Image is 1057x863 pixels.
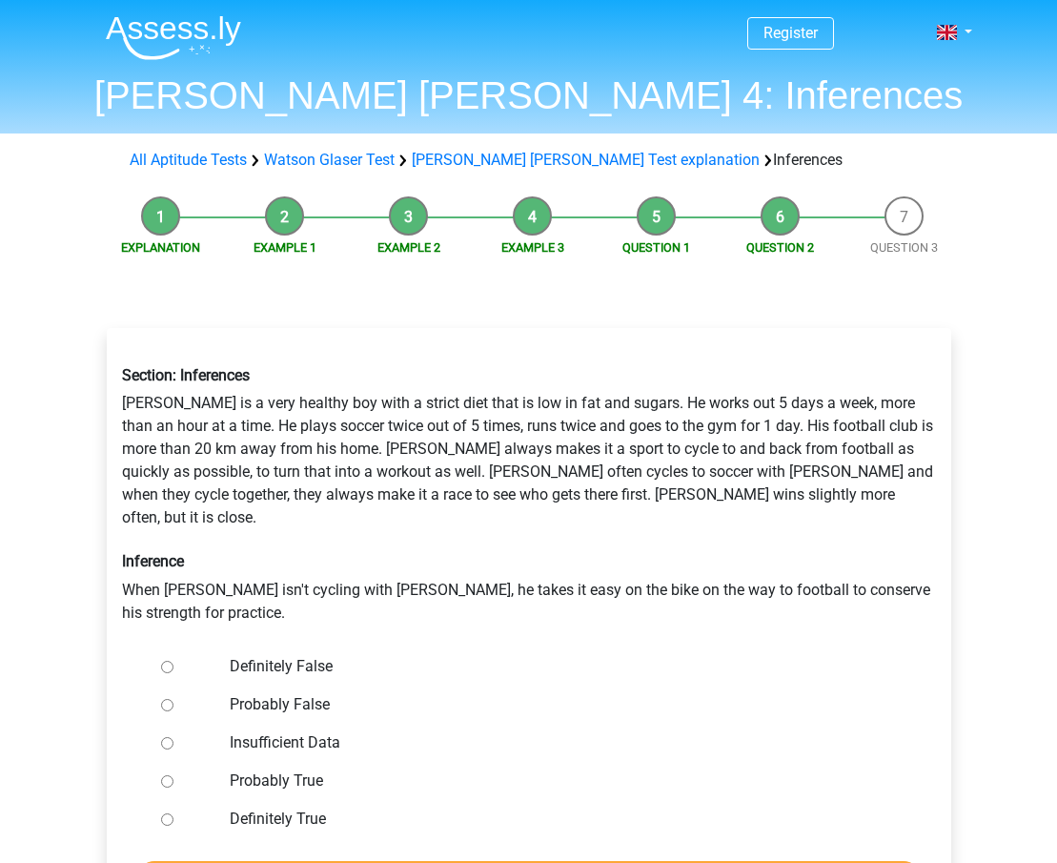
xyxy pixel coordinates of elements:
[230,693,889,716] label: Probably False
[622,240,690,255] a: Question 1
[230,808,889,831] label: Definitely True
[501,240,564,255] a: Example 3
[254,240,316,255] a: Example 1
[763,24,818,42] a: Register
[122,552,936,570] h6: Inference
[122,366,936,384] h6: Section: Inferences
[230,770,889,792] label: Probably True
[264,151,395,169] a: Watson Glaser Test
[108,351,950,639] div: [PERSON_NAME] is a very healthy boy with a strict diet that is low in fat and sugars. He works ou...
[122,149,936,172] div: Inferences
[230,731,889,754] label: Insufficient Data
[130,151,247,169] a: All Aptitude Tests
[377,240,440,255] a: Example 2
[230,655,889,678] label: Definitely False
[121,240,200,255] a: Explanation
[91,72,967,118] h1: [PERSON_NAME] [PERSON_NAME] 4: Inferences
[870,240,938,255] a: Question 3
[412,151,760,169] a: [PERSON_NAME] [PERSON_NAME] Test explanation
[106,15,241,60] img: Assessly
[746,240,814,255] a: Question 2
